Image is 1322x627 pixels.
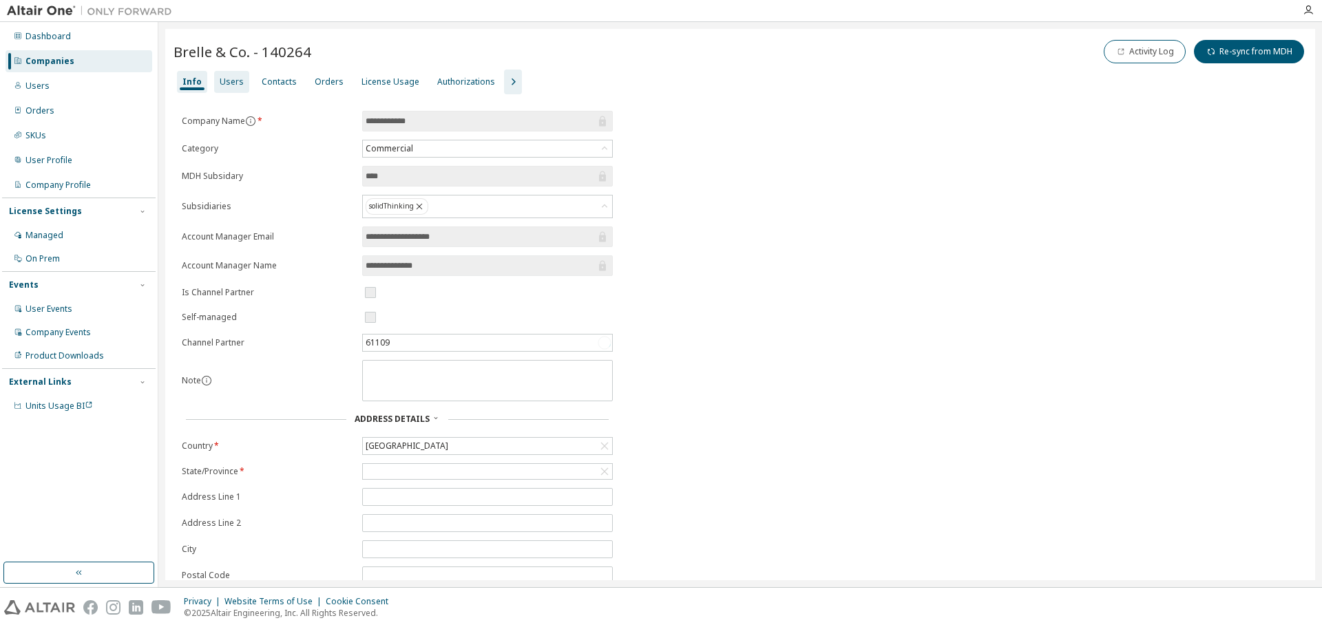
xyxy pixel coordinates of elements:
div: Commercial [364,141,415,156]
div: 61109 [363,334,612,351]
div: Cookie Consent [326,596,397,607]
div: Orders [25,105,54,116]
label: MDH Subsidary [182,171,354,182]
label: Address Line 2 [182,518,354,529]
div: Users [220,76,244,87]
div: solidThinking [363,195,612,217]
div: User Profile [25,155,72,166]
div: Privacy [184,596,224,607]
img: facebook.svg [83,600,98,615]
label: Note [182,374,201,386]
div: Contacts [262,76,297,87]
label: Country [182,440,354,451]
div: SKUs [25,130,46,141]
button: Activity Log [1104,40,1186,63]
div: Product Downloads [25,350,104,361]
div: Company Events [25,327,91,338]
div: Events [9,279,39,290]
button: Re-sync from MDH [1194,40,1304,63]
label: Is Channel Partner [182,287,354,298]
p: © 2025 Altair Engineering, Inc. All Rights Reserved. [184,607,397,619]
div: Orders [315,76,344,87]
label: Postal Code [182,570,354,581]
img: instagram.svg [106,600,120,615]
button: information [201,375,212,386]
img: linkedin.svg [129,600,143,615]
label: Company Name [182,116,354,127]
div: User Events [25,304,72,315]
div: solidThinking [366,198,428,215]
img: youtube.svg [151,600,171,615]
div: On Prem [25,253,60,264]
img: Altair One [7,4,179,18]
div: License Settings [9,206,82,217]
label: Channel Partner [182,337,354,348]
div: [GEOGRAPHIC_DATA] [364,438,450,454]
div: Info [182,76,202,87]
div: Authorizations [437,76,495,87]
label: City [182,544,354,555]
label: Account Manager Email [182,231,354,242]
label: Category [182,143,354,154]
div: Website Terms of Use [224,596,326,607]
button: information [245,116,256,127]
div: 61109 [364,335,392,350]
label: Account Manager Name [182,260,354,271]
div: [GEOGRAPHIC_DATA] [363,438,612,454]
div: Company Profile [25,180,91,191]
div: Managed [25,230,63,241]
label: Address Line 1 [182,491,354,502]
div: External Links [9,376,72,387]
span: Address Details [355,413,430,425]
label: Self-managed [182,312,354,323]
img: altair_logo.svg [4,600,75,615]
label: State/Province [182,466,354,477]
div: Dashboard [25,31,71,42]
div: Commercial [363,140,612,157]
div: License Usage [361,76,419,87]
span: Brelle & Co. - 140264 [174,42,311,61]
label: Subsidiaries [182,201,354,212]
span: Units Usage BI [25,400,93,412]
div: Companies [25,56,74,67]
div: Users [25,81,50,92]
